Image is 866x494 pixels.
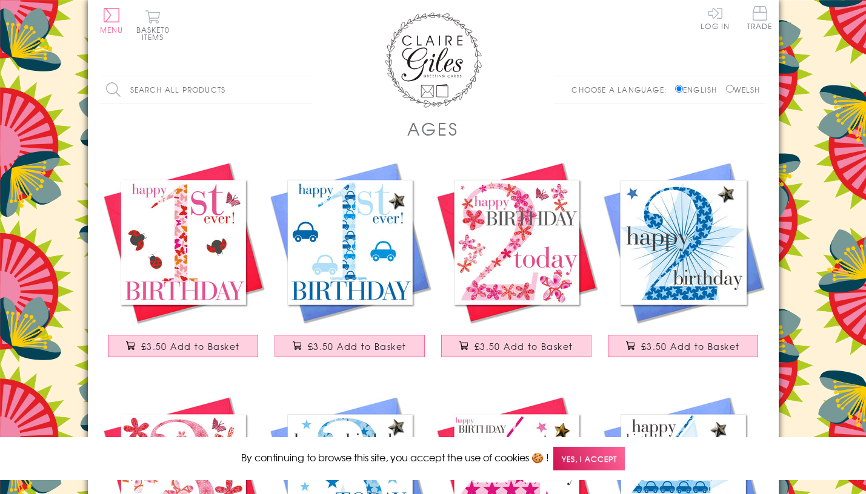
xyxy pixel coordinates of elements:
[100,159,267,369] a: Birthday Card, Age 1 Girl Pink 1st Birthday, Embellished with a fabric butterfly £3.50 Add to Basket
[675,84,723,95] label: English
[571,84,673,95] p: Choose a language:
[407,116,458,141] h1: AGES
[641,340,740,352] span: £3.50 Add to Basket
[142,24,170,42] span: 0 items
[275,335,425,357] button: £3.50 Add to Basket
[600,159,767,326] img: Birthday Card, Boy Blue, Happy 2nd Birthday, Embellished with a padded star
[100,8,124,33] button: Menu
[726,84,761,95] label: Welsh
[108,335,258,357] button: £3.50 Add to Basket
[267,159,433,326] img: Birthday Card, Age 1 Blue Boy, 1st Birthday, Embellished with a padded star
[747,6,773,30] span: Trade
[100,76,312,104] input: Search all products
[475,340,573,352] span: £3.50 Add to Basket
[308,340,407,352] span: £3.50 Add to Basket
[385,12,482,108] img: Claire Giles Greetings Cards
[608,335,758,357] button: £3.50 Add to Basket
[300,76,312,104] input: Search
[701,6,730,30] a: Log In
[726,85,734,93] input: Welsh
[747,6,773,32] a: Trade
[100,159,267,326] img: Birthday Card, Age 1 Girl Pink 1st Birthday, Embellished with a fabric butterfly
[267,159,433,369] a: Birthday Card, Age 1 Blue Boy, 1st Birthday, Embellished with a padded star £3.50 Add to Basket
[433,159,600,369] a: Birthday Card, Age 2 Girl Pink 2nd Birthday, Embellished with a fabric butterfly £3.50 Add to Basket
[141,340,240,352] span: £3.50 Add to Basket
[441,335,591,357] button: £3.50 Add to Basket
[100,24,124,35] span: Menu
[433,159,600,326] img: Birthday Card, Age 2 Girl Pink 2nd Birthday, Embellished with a fabric butterfly
[675,85,683,93] input: English
[136,10,170,41] button: Basket0 items
[600,159,767,369] a: Birthday Card, Boy Blue, Happy 2nd Birthday, Embellished with a padded star £3.50 Add to Basket
[553,447,625,470] span: Yes, I accept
